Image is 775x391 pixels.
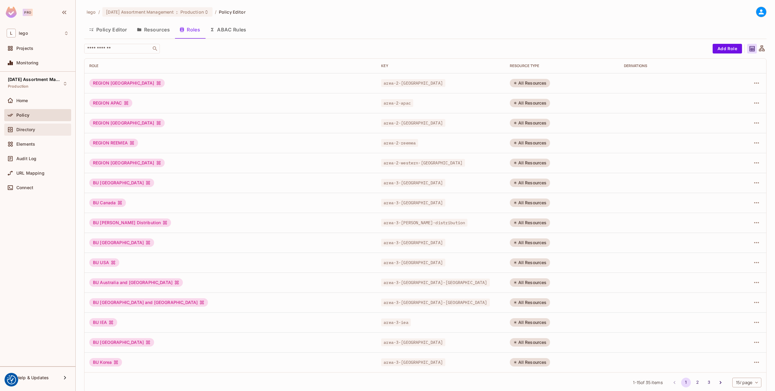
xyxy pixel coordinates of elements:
[8,84,29,89] span: Production
[8,77,62,82] span: [DATE] Assortment Management
[381,119,445,127] span: area-2-[GEOGRAPHIC_DATA]
[381,338,445,346] span: area-3-[GEOGRAPHIC_DATA]
[89,338,154,347] div: BU [GEOGRAPHIC_DATA]
[84,22,132,37] button: Policy Editor
[89,298,208,307] div: BU [GEOGRAPHIC_DATA] and [GEOGRAPHIC_DATA]
[381,279,490,286] span: area-3-[GEOGRAPHIC_DATA]-[GEOGRAPHIC_DATA]
[633,379,662,386] span: 1 - 15 of 35 items
[510,99,550,107] div: All Resources
[215,9,216,15] li: /
[381,63,500,68] div: Key
[381,79,445,87] span: area-2-[GEOGRAPHIC_DATA]
[510,298,550,307] div: All Resources
[98,9,100,15] li: /
[381,358,445,366] span: area-3-[GEOGRAPHIC_DATA]
[89,238,154,247] div: BU [GEOGRAPHIC_DATA]
[381,199,445,207] span: area-3-[GEOGRAPHIC_DATA]
[19,31,28,36] span: Workspace: lego
[89,318,117,327] div: BU IEA
[87,9,96,15] span: the active workspace
[89,199,126,207] div: BU Canada
[704,378,714,387] button: Go to page 3
[510,358,550,367] div: All Resources
[624,63,717,68] div: Derivations
[89,63,371,68] div: Role
[205,22,251,37] button: ABAC Rules
[381,99,413,107] span: area-2-apac
[89,119,165,127] div: REGION [GEOGRAPHIC_DATA]
[176,10,178,15] span: :
[510,258,550,267] div: All Resources
[89,258,119,267] div: BU USA
[510,199,550,207] div: All Resources
[510,179,550,187] div: All Resources
[16,46,33,51] span: Projects
[510,218,550,227] div: All Resources
[89,99,132,107] div: REGION APAC
[510,238,550,247] div: All Resources
[716,378,725,387] button: Go to next page
[693,378,702,387] button: Go to page 2
[89,278,183,287] div: BU Australia and [GEOGRAPHIC_DATA]
[681,378,691,387] button: page 1
[16,98,28,103] span: Home
[381,239,445,247] span: area-3-[GEOGRAPHIC_DATA]
[89,139,138,147] div: REGION REEMEA
[16,375,49,380] span: Help & Updates
[510,119,550,127] div: All Resources
[106,9,174,15] span: [DATE] Assortment Management
[510,63,614,68] div: RESOURCE TYPE
[713,44,742,53] button: Add Role
[7,375,16,384] img: Revisit consent button
[510,278,550,287] div: All Resources
[89,159,165,167] div: REGION [GEOGRAPHIC_DATA]
[23,9,33,16] div: Pro
[669,378,726,387] nav: pagination navigation
[381,299,490,306] span: area-3-[GEOGRAPHIC_DATA]-[GEOGRAPHIC_DATA]
[510,318,550,327] div: All Resources
[6,7,17,18] img: SReyMgAAAABJRU5ErkJggg==
[7,29,16,37] span: L
[381,318,411,326] span: area-3-iea
[175,22,205,37] button: Roles
[510,139,550,147] div: All Resources
[381,259,445,267] span: area-3-[GEOGRAPHIC_DATA]
[219,9,246,15] span: Policy Editor
[132,22,175,37] button: Resources
[89,358,122,367] div: BU Korea
[510,338,550,347] div: All Resources
[7,375,16,384] button: Consent Preferences
[16,142,35,147] span: Elements
[381,159,465,167] span: area-2-western-[GEOGRAPHIC_DATA]
[89,79,165,87] div: REGION [GEOGRAPHIC_DATA]
[16,185,33,190] span: Connect
[16,171,45,176] span: URL Mapping
[16,113,29,118] span: Policy
[89,218,171,227] div: BU [PERSON_NAME] Distribution
[381,139,418,147] span: area-2-reemea
[381,219,467,227] span: area-3-[PERSON_NAME]-distribution
[732,378,761,387] div: 15 / page
[510,79,550,87] div: All Resources
[16,127,35,132] span: Directory
[510,159,550,167] div: All Resources
[89,179,154,187] div: BU [GEOGRAPHIC_DATA]
[16,156,36,161] span: Audit Log
[16,60,39,65] span: Monitoring
[180,9,204,15] span: Production
[381,179,445,187] span: area-3-[GEOGRAPHIC_DATA]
